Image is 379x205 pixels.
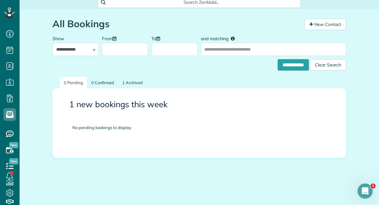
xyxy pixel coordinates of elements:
div: Clear Search [310,59,346,71]
a: Clear Search [310,60,346,65]
label: To [151,32,163,44]
h3: 1 new bookings this week [69,100,329,109]
span: New [9,158,18,165]
span: 1 [370,183,376,189]
div: No pending bookings to display [63,115,336,140]
h1: All Bookings [52,19,300,29]
a: 0 Pending [60,77,87,89]
iframe: Intercom live chat [358,183,373,199]
label: and matching [201,32,239,44]
a: New Contact [304,19,346,30]
a: 0 Confirmed [87,77,118,89]
label: From [102,32,120,44]
span: New [9,142,18,148]
a: 1 Archived [118,77,147,89]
